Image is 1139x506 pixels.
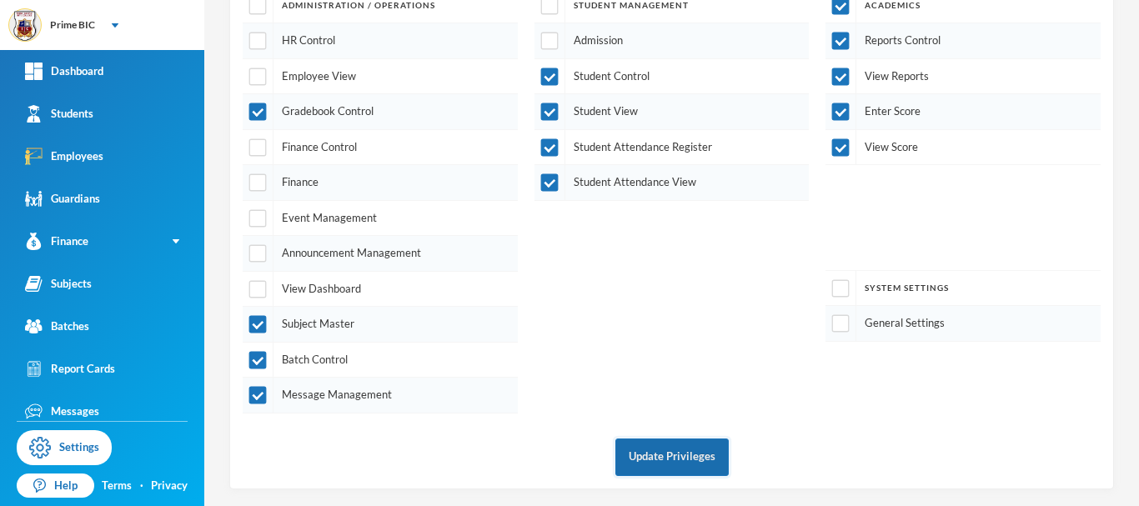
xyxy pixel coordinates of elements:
[50,18,95,33] div: Prime BIC
[615,438,729,476] button: Update Privileges
[243,59,518,95] div: Employee View
[25,148,103,165] div: Employees
[243,130,518,166] div: Finance Control
[243,23,518,59] div: HR Control
[25,190,100,208] div: Guardians
[151,478,188,494] a: Privacy
[243,343,518,378] div: Batch Control
[825,130,1101,166] div: View Score
[17,430,112,465] a: Settings
[25,403,99,420] div: Messages
[534,59,810,95] div: Student Control
[25,360,115,378] div: Report Cards
[243,236,518,272] div: Announcement Management
[243,307,518,343] div: Subject Master
[140,478,143,494] div: ·
[534,94,810,130] div: Student View
[825,23,1101,59] div: Reports Control
[825,271,1101,306] div: System Settings
[825,59,1101,95] div: View Reports
[25,233,88,250] div: Finance
[534,23,810,59] div: Admission
[25,318,89,335] div: Batches
[25,105,93,123] div: Students
[25,275,92,293] div: Subjects
[243,378,518,413] div: Message Management
[825,94,1101,130] div: Enter Score
[25,63,103,80] div: Dashboard
[102,478,132,494] a: Terms
[825,306,1101,342] div: General Settings
[243,165,518,201] div: Finance
[534,165,810,201] div: Student Attendance View
[243,94,518,130] div: Gradebook Control
[243,272,518,308] div: View Dashboard
[534,130,810,166] div: Student Attendance Register
[17,473,94,498] a: Help
[9,9,43,43] img: logo
[243,201,518,237] div: Event Management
